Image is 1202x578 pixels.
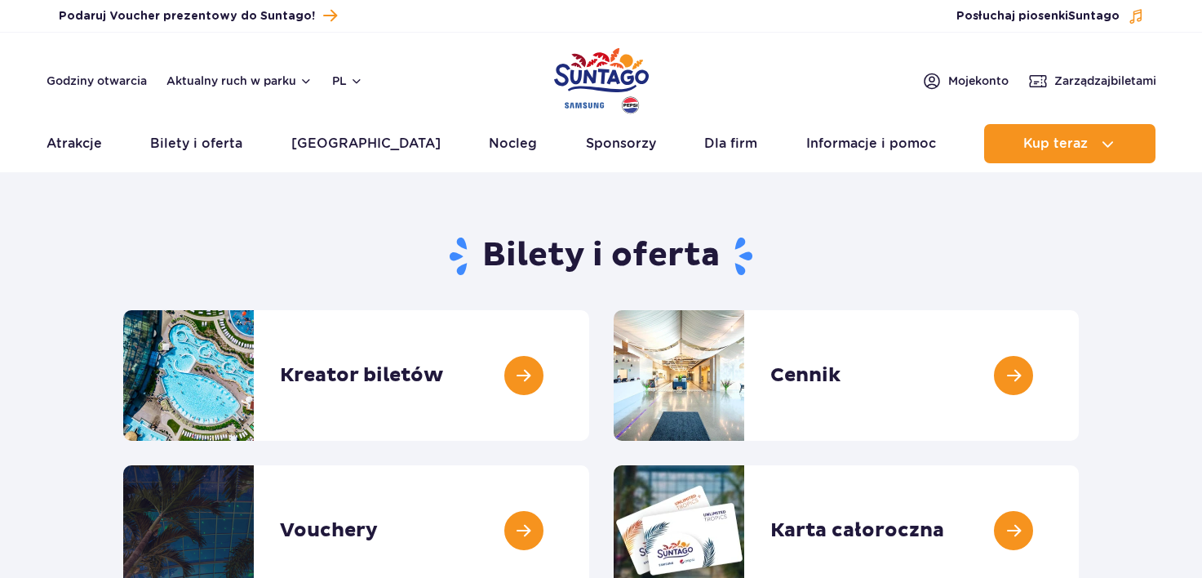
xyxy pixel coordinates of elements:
button: Kup teraz [984,124,1155,163]
button: Posłuchaj piosenkiSuntago [956,8,1144,24]
span: Podaruj Voucher prezentowy do Suntago! [59,8,315,24]
h1: Bilety i oferta [123,235,1079,278]
a: Bilety i oferta [150,124,242,163]
a: Zarządzajbiletami [1028,71,1156,91]
a: Godziny otwarcia [47,73,147,89]
a: Dla firm [704,124,757,163]
span: Suntago [1068,11,1120,22]
a: Podaruj Voucher prezentowy do Suntago! [59,5,337,27]
a: Atrakcje [47,124,102,163]
span: Posłuchaj piosenki [956,8,1120,24]
a: Informacje i pomoc [806,124,936,163]
span: Zarządzaj biletami [1054,73,1156,89]
a: [GEOGRAPHIC_DATA] [291,124,441,163]
button: pl [332,73,363,89]
a: Park of Poland [554,41,649,116]
button: Aktualny ruch w parku [166,74,313,87]
a: Mojekonto [922,71,1009,91]
a: Nocleg [489,124,537,163]
span: Moje konto [948,73,1009,89]
span: Kup teraz [1023,136,1088,151]
a: Sponsorzy [586,124,656,163]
